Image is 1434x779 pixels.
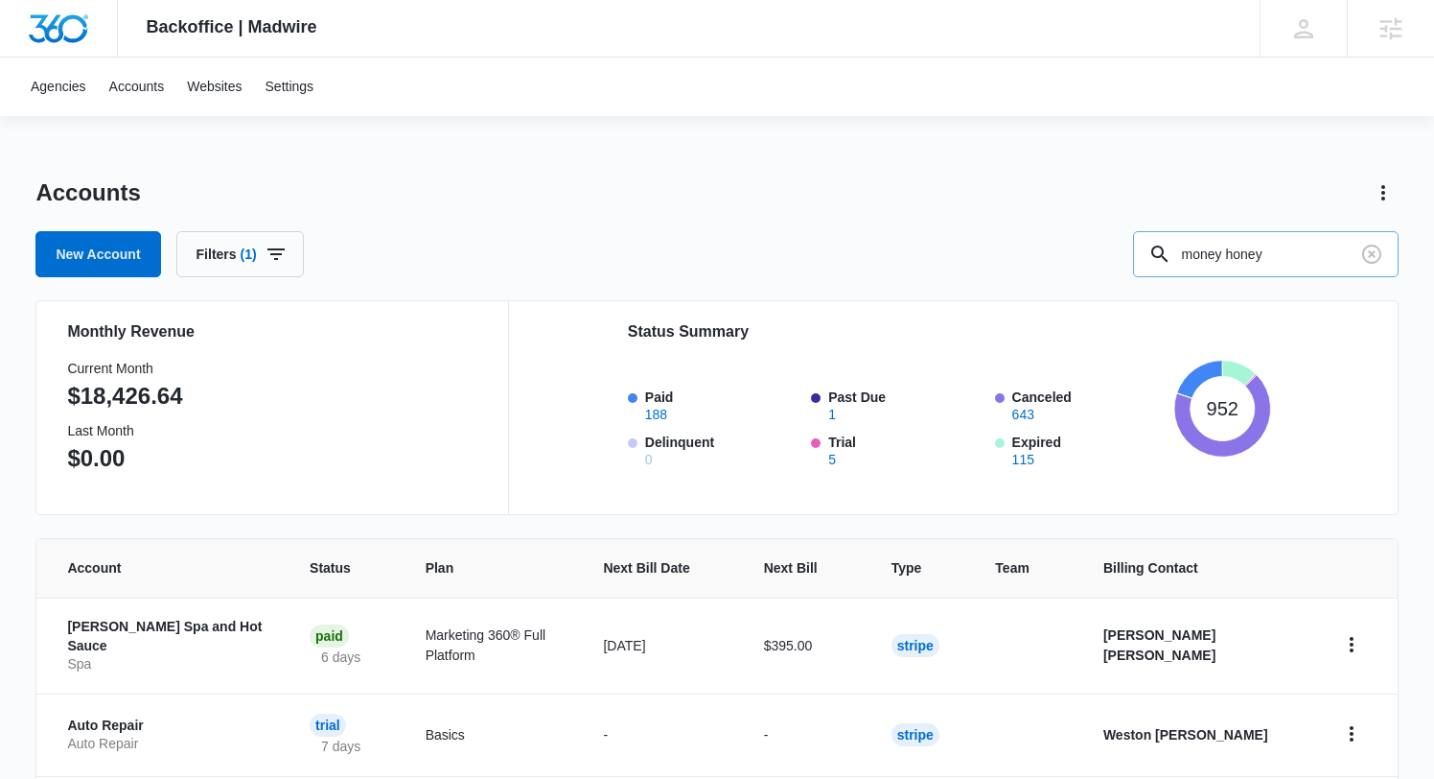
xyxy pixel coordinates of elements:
[67,618,264,655] p: [PERSON_NAME] Spa and Hot Sauce
[1012,408,1034,421] button: Canceled
[1133,231,1399,277] input: Search
[310,625,349,648] div: Paid
[1012,433,1167,466] label: Expired
[67,717,264,736] p: Auto Repair
[741,598,868,694] td: $395.00
[828,433,983,466] label: Trial
[891,634,939,657] div: Stripe
[1336,629,1367,660] button: home
[995,558,1029,578] span: Team
[67,618,264,674] a: [PERSON_NAME] Spa and Hot SauceSpa
[147,17,317,37] span: Backoffice | Madwire
[1336,719,1367,749] button: home
[426,725,558,745] p: Basics
[580,694,740,776] td: -
[741,694,868,776] td: -
[828,453,836,466] button: Trial
[310,648,372,668] p: 6 days
[828,388,983,421] label: Past Due
[35,178,140,207] h1: Accounts
[67,359,182,379] h3: Current Month
[628,320,1271,343] h2: Status Summary
[603,558,689,578] span: Next Bill Date
[891,723,939,746] div: Stripe
[1356,239,1387,270] button: Clear
[1103,627,1215,663] strong: [PERSON_NAME] [PERSON_NAME]
[1368,177,1399,208] button: Actions
[35,231,160,277] a: New Account
[67,320,484,343] h2: Monthly Revenue
[67,717,264,754] a: Auto RepairAuto Repair
[67,379,182,413] p: $18,426.64
[67,421,182,441] h3: Last Month
[1012,453,1034,466] button: Expired
[67,441,182,476] p: $0.00
[645,408,667,421] button: Paid
[241,248,257,261] span: (1)
[176,231,304,277] button: Filters(1)
[426,626,558,666] p: Marketing 360® Full Platform
[1103,558,1290,578] span: Billing Contact
[67,735,264,754] p: Auto Repair
[310,558,352,578] span: Status
[175,58,253,116] a: Websites
[19,58,98,116] a: Agencies
[310,737,372,757] p: 7 days
[1012,388,1167,421] label: Canceled
[645,388,799,421] label: Paid
[891,558,922,578] span: Type
[67,558,236,578] span: Account
[426,558,558,578] span: Plan
[764,558,818,578] span: Next Bill
[580,598,740,694] td: [DATE]
[310,714,346,737] div: Trial
[828,408,836,421] button: Past Due
[254,58,326,116] a: Settings
[645,433,799,466] label: Delinquent
[67,655,264,674] p: Spa
[98,58,176,116] a: Accounts
[1103,727,1268,743] strong: Weston [PERSON_NAME]
[1207,398,1239,419] tspan: 952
